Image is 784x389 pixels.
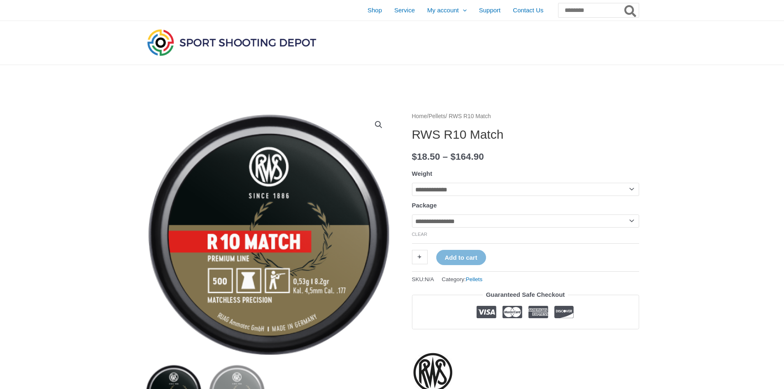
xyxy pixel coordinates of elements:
[428,113,445,119] a: Pellets
[412,335,639,345] iframe: Customer reviews powered by Trustpilot
[412,111,639,122] nav: Breadcrumb
[412,151,440,162] bdi: 18.50
[412,170,433,177] label: Weight
[436,250,486,265] button: Add to cart
[483,289,568,300] legend: Guaranteed Safe Checkout
[450,151,456,162] span: $
[443,151,448,162] span: –
[412,151,417,162] span: $
[623,3,639,17] button: Search
[145,111,392,358] img: RWS R10 Match
[371,117,386,132] a: View full-screen image gallery
[442,274,482,284] span: Category:
[450,151,484,162] bdi: 164.90
[412,202,437,209] label: Package
[425,276,434,282] span: N/A
[145,27,318,58] img: Sport Shooting Depot
[412,232,428,237] a: Clear options
[412,113,427,119] a: Home
[412,127,639,142] h1: RWS R10 Match
[412,274,434,284] span: SKU:
[412,250,428,264] a: +
[466,276,483,282] a: Pellets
